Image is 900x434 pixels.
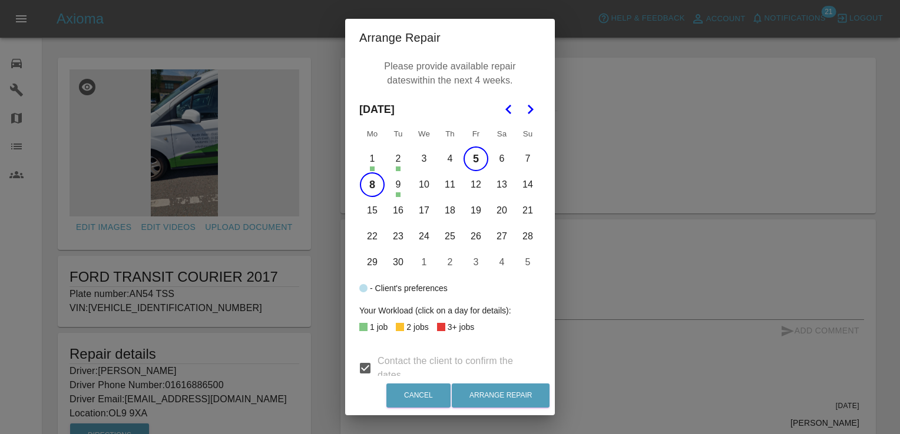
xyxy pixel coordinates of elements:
div: 1 job [370,320,388,334]
h2: Arrange Repair [345,19,555,56]
button: Friday, September 19th, 2025 [464,198,488,223]
button: Tuesday, September 23rd, 2025 [386,224,411,249]
button: Go to the Next Month [520,99,541,120]
th: Monday [359,122,385,146]
th: Saturday [489,122,515,146]
button: Thursday, September 25th, 2025 [438,224,462,249]
th: Wednesday [411,122,437,146]
button: Saturday, September 6th, 2025 [489,146,514,171]
button: Sunday, September 14th, 2025 [515,172,540,197]
button: Friday, September 26th, 2025 [464,224,488,249]
span: Contact the client to confirm the dates [378,354,531,382]
button: Sunday, September 28th, 2025 [515,224,540,249]
button: Sunday, September 21st, 2025 [515,198,540,223]
button: Wednesday, October 1st, 2025 [412,250,436,275]
button: Tuesday, September 2nd, 2025 [386,146,411,171]
button: Saturday, September 20th, 2025 [489,198,514,223]
button: Friday, September 5th, 2025, selected [464,146,488,171]
button: Monday, September 15th, 2025 [360,198,385,223]
button: Saturday, September 27th, 2025 [489,224,514,249]
button: Saturday, September 13th, 2025 [489,172,514,197]
th: Tuesday [385,122,411,146]
button: Wednesday, September 10th, 2025 [412,172,436,197]
button: Friday, October 3rd, 2025 [464,250,488,275]
button: Thursday, September 4th, 2025 [438,146,462,171]
button: Sunday, September 7th, 2025 [515,146,540,171]
button: Tuesday, September 9th, 2025 [386,172,411,197]
th: Sunday [515,122,541,146]
p: Please provide available repair dates within the next 4 weeks. [365,56,535,91]
button: Wednesday, September 24th, 2025 [412,224,436,249]
button: Friday, September 12th, 2025 [464,172,488,197]
button: Monday, September 22nd, 2025 [360,224,385,249]
div: 3+ jobs [448,320,475,334]
th: Friday [463,122,489,146]
button: Thursday, September 11th, 2025 [438,172,462,197]
span: [DATE] [359,96,395,122]
button: Saturday, October 4th, 2025 [489,250,514,275]
table: September 2025 [359,122,541,275]
button: Monday, September 29th, 2025 [360,250,385,275]
button: Monday, September 8th, 2025, selected [360,172,385,197]
button: Go to the Previous Month [498,99,520,120]
button: Sunday, October 5th, 2025 [515,250,540,275]
div: Your Workload (click on a day for details): [359,303,541,318]
button: Thursday, October 2nd, 2025 [438,250,462,275]
button: Tuesday, September 30th, 2025 [386,250,411,275]
button: Thursday, September 18th, 2025 [438,198,462,223]
div: - Client's preferences [370,281,448,295]
button: Cancel [386,383,451,408]
button: Wednesday, September 3rd, 2025 [412,146,436,171]
button: Wednesday, September 17th, 2025 [412,198,436,223]
th: Thursday [437,122,463,146]
button: Arrange Repair [452,383,550,408]
div: 2 jobs [406,320,428,334]
button: Monday, September 1st, 2025 [360,146,385,171]
button: Tuesday, September 16th, 2025 [386,198,411,223]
